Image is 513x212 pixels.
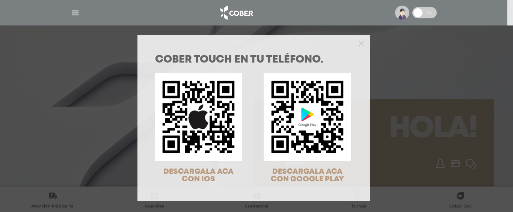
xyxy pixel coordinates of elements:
[359,40,364,46] button: Close
[163,168,234,183] span: DESCARGALA ACA CON IOS
[264,73,351,160] img: qr-code
[271,168,344,183] span: DESCARGALA ACA CON GOOGLE PLAY
[155,73,242,160] img: qr-code
[155,55,353,65] h1: COBER TOUCH en tu teléfono.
